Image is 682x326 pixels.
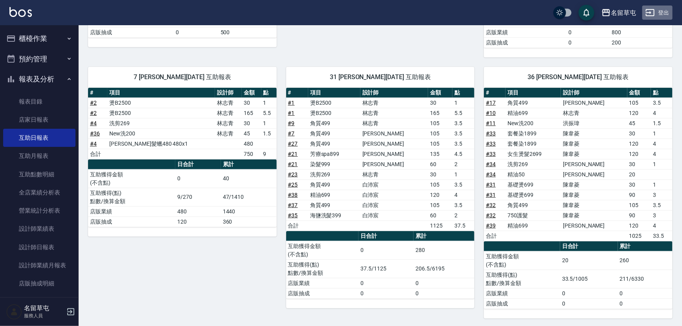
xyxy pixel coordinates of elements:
a: #11 [486,120,496,126]
th: 累計 [618,241,673,252]
td: 260 [618,251,673,270]
td: 洗剪269 [308,169,360,180]
th: # [286,88,308,98]
button: 預約管理 [3,49,75,69]
td: [PERSON_NAME] [360,128,428,139]
a: #21 [288,161,298,167]
td: 5.5 [452,108,474,118]
td: 角質499 [308,118,360,128]
td: 陳韋菱 [561,180,627,190]
td: 店販業績 [88,206,175,217]
td: 燙B2500 [308,108,360,118]
td: 105 [428,118,452,128]
a: #10 [486,110,496,116]
td: 4 [651,108,673,118]
td: 37.5 [452,220,474,231]
td: 30 [428,169,452,180]
a: #9 [288,120,295,126]
td: 1440 [221,206,277,217]
td: 0 [175,169,221,188]
td: 30 [428,98,452,108]
a: 全店業績分析表 [3,183,75,202]
td: 3.5 [452,200,474,210]
a: #2 [90,110,97,116]
td: 3.5 [452,118,474,128]
td: 店販抽成 [88,27,174,37]
td: 0 [560,298,618,309]
td: 店販業績 [484,27,567,37]
td: 互助獲得金額 (不含點) [286,241,359,259]
td: 60 [428,210,452,220]
td: [PERSON_NAME] [360,159,428,169]
td: 店販業績 [484,288,560,298]
a: 設計師業績月報表 [3,256,75,274]
td: 30 [242,98,261,108]
a: #23 [288,171,298,178]
td: 0 [567,27,610,37]
td: 林志青 [360,98,428,108]
td: 陳韋菱 [561,128,627,139]
a: #25 [288,182,298,188]
td: 白沛宸 [360,200,428,210]
td: 角質499 [308,139,360,149]
td: 0 [358,288,414,298]
td: 9 [261,149,277,159]
td: 0 [358,278,414,288]
td: 1 [651,159,673,169]
td: 211/6330 [618,270,673,288]
td: 合計 [286,220,308,231]
td: 合計 [88,149,107,159]
th: 設計師 [360,88,428,98]
a: 互助點數明細 [3,165,75,183]
table: a dense table [88,159,277,227]
a: #31 [486,182,496,188]
a: 設計師業績表 [3,220,75,238]
td: [PERSON_NAME]髮蠟480 480x1 [107,139,215,149]
td: 陳韋菱 [561,190,627,200]
th: 點 [651,88,673,98]
td: 9/270 [175,188,221,206]
button: save [579,5,594,20]
a: 收支分類明細表 [3,293,75,311]
td: 店販業績 [286,278,359,288]
td: 200 [610,37,673,48]
td: 陳韋菱 [561,210,627,220]
th: # [484,88,506,98]
td: 750護髮 [506,210,561,220]
td: 3.5 [651,200,673,210]
a: #39 [486,222,496,229]
td: [PERSON_NAME] [561,159,627,169]
td: New洗200 [506,118,561,128]
table: a dense table [484,241,673,309]
td: 105 [627,98,651,108]
td: 0 [618,288,673,298]
span: 31 [PERSON_NAME][DATE] 互助報表 [296,73,465,81]
td: 120 [627,149,651,159]
td: 芳療spa899 [308,149,360,159]
td: 0 [358,241,414,259]
td: 120 [627,108,651,118]
td: New洗200 [107,128,215,139]
td: 33.5 [651,231,673,241]
td: 33.5/1005 [560,270,618,288]
a: #34 [486,171,496,178]
th: 金額 [242,88,261,98]
a: #31 [486,192,496,198]
td: 3 [651,210,673,220]
td: 120 [428,190,452,200]
td: 洪振瑋 [561,118,627,128]
th: # [88,88,107,98]
td: 4.5 [452,149,474,159]
a: #33 [486,141,496,147]
td: 30 [627,128,651,139]
a: #33 [486,130,496,137]
td: 1 [261,98,277,108]
td: 林志青 [360,118,428,128]
td: 750 [242,149,261,159]
th: 金額 [627,88,651,98]
td: 白沛宸 [360,210,428,220]
td: 2 [452,159,474,169]
td: 燙B2500 [308,98,360,108]
a: #34 [486,161,496,167]
a: #4 [90,120,97,126]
